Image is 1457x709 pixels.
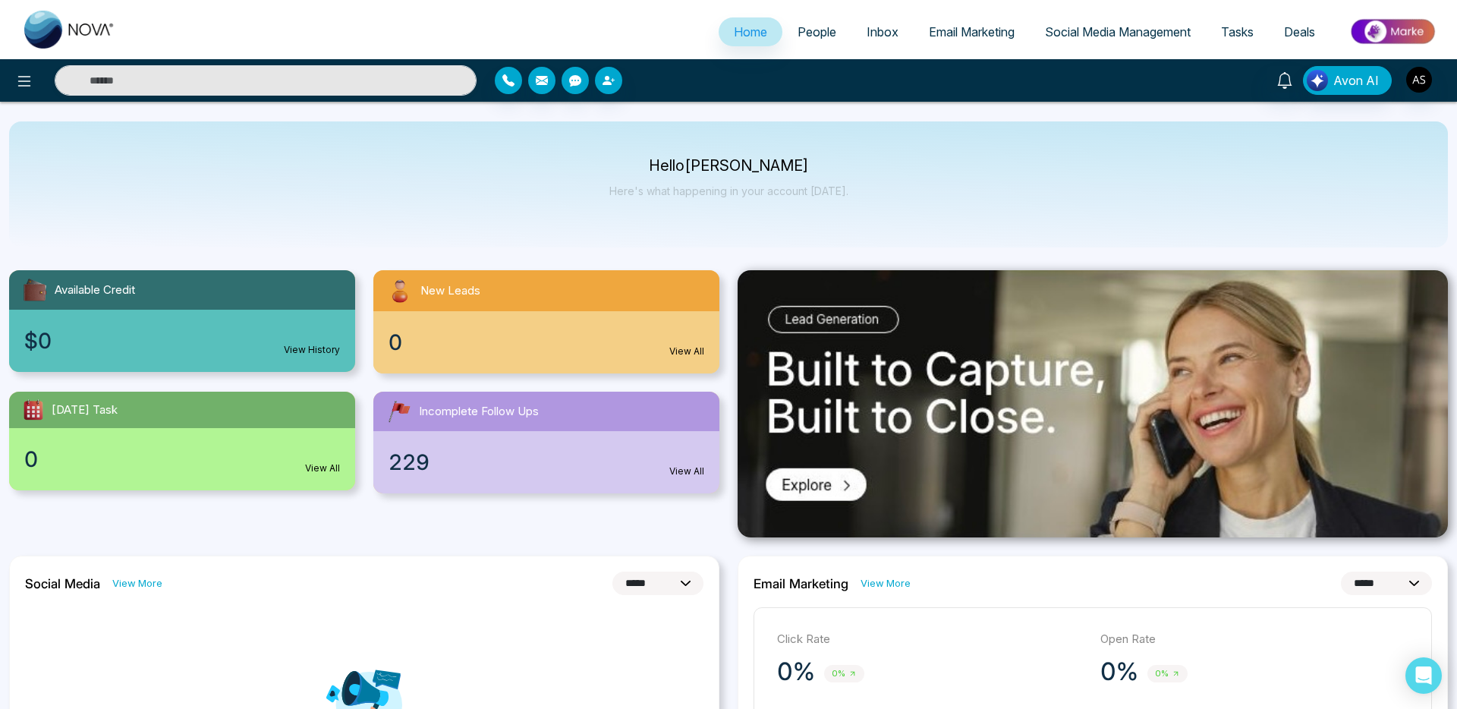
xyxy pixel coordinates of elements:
[1100,657,1138,687] p: 0%
[851,17,914,46] a: Inbox
[21,276,49,304] img: availableCredit.svg
[419,403,539,421] span: Incomplete Follow Ups
[52,402,118,419] span: [DATE] Task
[867,24,898,39] span: Inbox
[24,325,52,357] span: $0
[385,398,413,425] img: followUps.svg
[305,462,340,475] a: View All
[738,270,1448,537] img: .
[782,17,851,46] a: People
[1100,631,1408,648] p: Open Rate
[385,276,414,305] img: newLeads.svg
[609,184,848,197] p: Here's what happening in your account [DATE].
[609,159,848,172] p: Hello [PERSON_NAME]
[754,576,848,591] h2: Email Marketing
[1269,17,1330,46] a: Deals
[1406,67,1432,93] img: User Avatar
[1206,17,1269,46] a: Tasks
[364,270,728,373] a: New Leads0View All
[55,282,135,299] span: Available Credit
[1045,24,1191,39] span: Social Media Management
[1338,14,1448,49] img: Market-place.gif
[24,443,38,475] span: 0
[25,576,100,591] h2: Social Media
[861,576,911,591] a: View More
[777,631,1085,648] p: Click Rate
[420,282,480,300] span: New Leads
[719,17,782,46] a: Home
[24,11,115,49] img: Nova CRM Logo
[364,392,728,493] a: Incomplete Follow Ups229View All
[1284,24,1315,39] span: Deals
[669,345,704,358] a: View All
[929,24,1015,39] span: Email Marketing
[389,446,430,478] span: 229
[914,17,1030,46] a: Email Marketing
[389,326,402,358] span: 0
[1030,17,1206,46] a: Social Media Management
[21,398,46,422] img: todayTask.svg
[284,343,340,357] a: View History
[798,24,836,39] span: People
[112,576,162,591] a: View More
[1307,70,1328,91] img: Lead Flow
[669,465,704,478] a: View All
[1333,71,1379,90] span: Avon AI
[1303,66,1392,95] button: Avon AI
[777,657,815,687] p: 0%
[734,24,767,39] span: Home
[1221,24,1254,39] span: Tasks
[1147,665,1188,682] span: 0%
[1405,657,1442,694] div: Open Intercom Messenger
[824,665,864,682] span: 0%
